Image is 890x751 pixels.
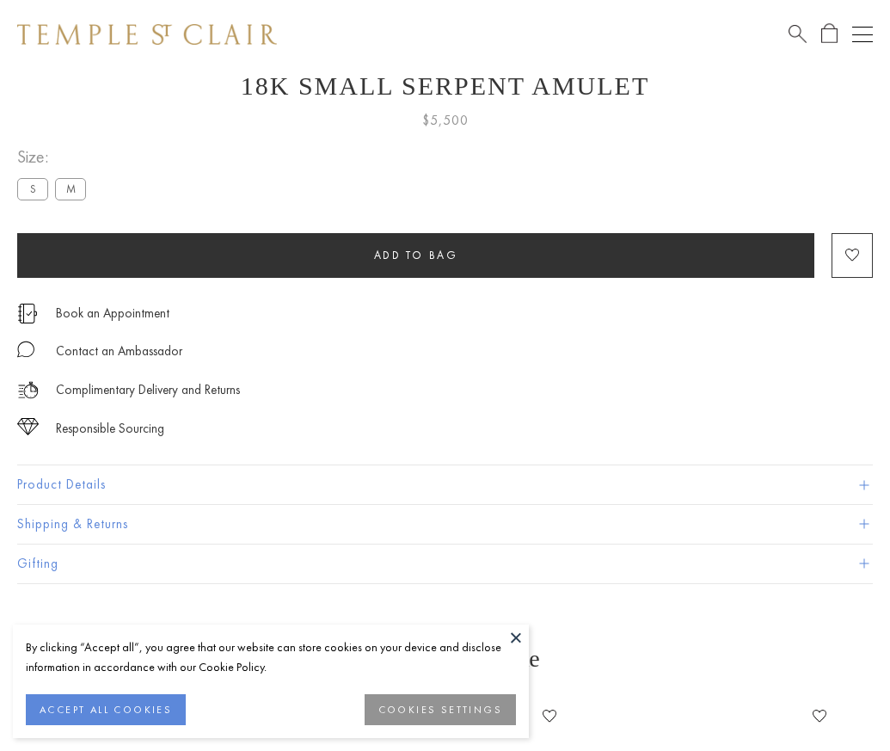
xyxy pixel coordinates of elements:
img: icon_appointment.svg [17,304,38,323]
label: S [17,178,48,200]
button: Open navigation [852,24,873,45]
button: Product Details [17,465,873,504]
span: Size: [17,143,93,171]
label: M [55,178,86,200]
a: Search [789,23,807,45]
a: Book an Appointment [56,304,169,323]
img: MessageIcon-01_2.svg [17,341,34,358]
img: icon_sourcing.svg [17,418,39,435]
button: Gifting [17,545,873,583]
button: ACCEPT ALL COOKIES [26,694,186,725]
div: By clicking “Accept all”, you agree that our website can store cookies on your device and disclos... [26,637,516,677]
a: Open Shopping Bag [821,23,838,45]
p: Complimentary Delivery and Returns [56,379,240,401]
span: $5,500 [422,109,469,132]
div: Contact an Ambassador [56,341,182,362]
button: COOKIES SETTINGS [365,694,516,725]
div: Responsible Sourcing [56,418,164,440]
button: Add to bag [17,233,814,278]
button: Shipping & Returns [17,505,873,544]
img: icon_delivery.svg [17,379,39,401]
span: Add to bag [374,248,458,262]
h1: 18K Small Serpent Amulet [17,71,873,101]
img: Temple St. Clair [17,24,277,45]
